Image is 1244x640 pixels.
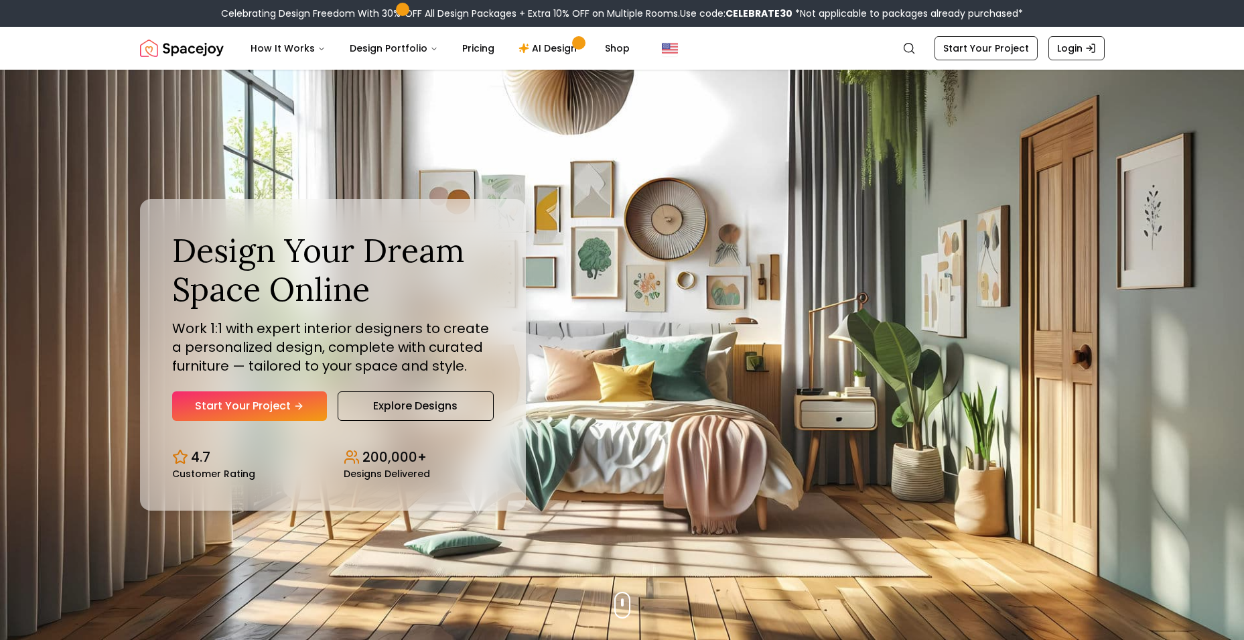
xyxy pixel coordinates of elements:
[344,469,430,478] small: Designs Delivered
[508,35,592,62] a: AI Design
[792,7,1023,20] span: *Not applicable to packages already purchased*
[240,35,640,62] nav: Main
[172,319,494,375] p: Work 1:1 with expert interior designers to create a personalized design, complete with curated fu...
[452,35,505,62] a: Pricing
[725,7,792,20] b: CELEBRATE30
[662,40,678,56] img: United States
[680,7,792,20] span: Use code:
[362,448,427,466] p: 200,000+
[240,35,336,62] button: How It Works
[172,391,327,421] a: Start Your Project
[140,35,224,62] img: Spacejoy Logo
[172,469,255,478] small: Customer Rating
[140,27,1105,70] nav: Global
[172,437,494,478] div: Design stats
[338,391,494,421] a: Explore Designs
[221,7,1023,20] div: Celebrating Design Freedom With 30% OFF All Design Packages + Extra 10% OFF on Multiple Rooms.
[191,448,210,466] p: 4.7
[935,36,1038,60] a: Start Your Project
[172,231,494,308] h1: Design Your Dream Space Online
[1048,36,1105,60] a: Login
[140,35,224,62] a: Spacejoy
[339,35,449,62] button: Design Portfolio
[594,35,640,62] a: Shop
